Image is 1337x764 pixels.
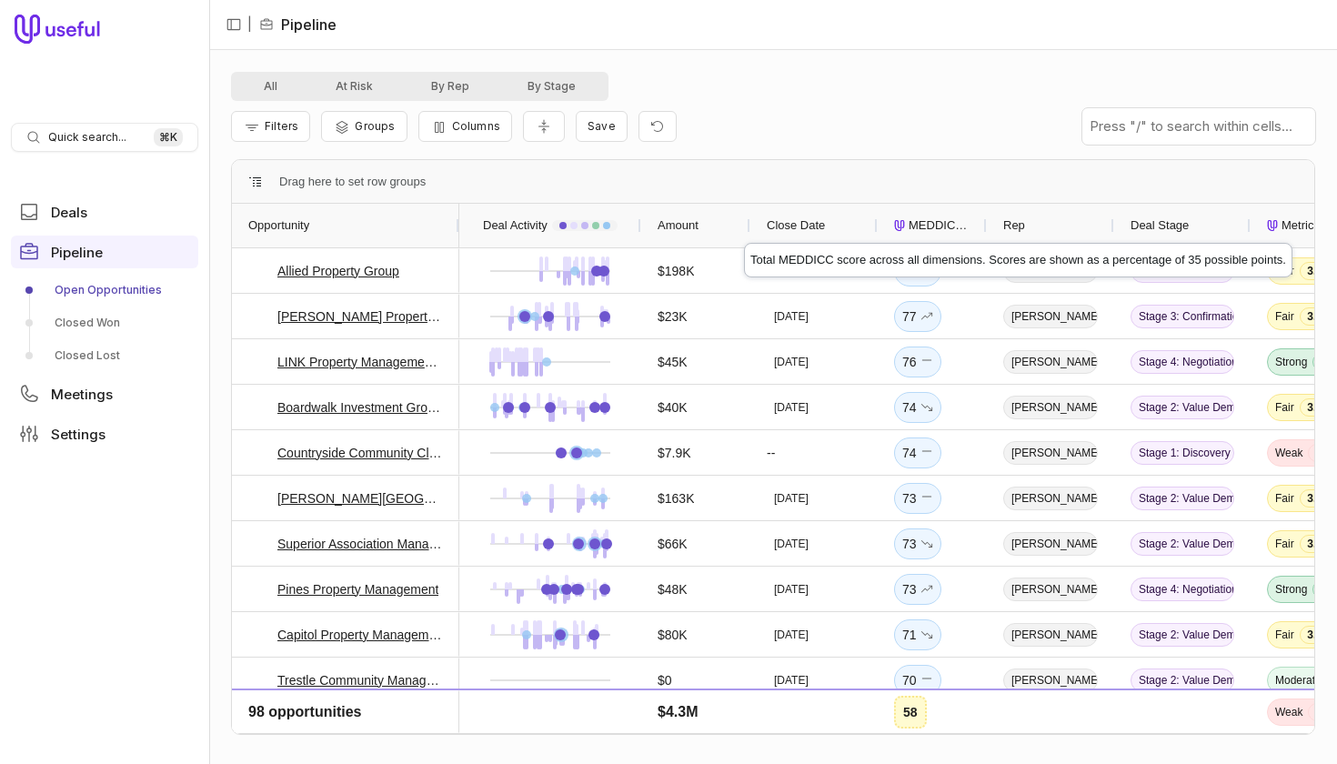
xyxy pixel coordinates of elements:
[235,75,307,97] button: All
[11,377,198,410] a: Meetings
[658,578,688,600] div: $48K
[11,276,198,305] a: Open Opportunities
[1003,623,1098,647] span: [PERSON_NAME]
[1275,491,1294,506] span: Fair
[277,488,443,509] a: [PERSON_NAME][GEOGRAPHIC_DATA] - New Deal
[279,171,426,193] span: Drag here to set row groups
[774,400,809,415] time: [DATE]
[1275,264,1294,278] span: Fair
[277,260,399,282] a: Allied Property Group
[452,119,500,133] span: Columns
[1131,350,1234,374] span: Stage 4: Negotiation
[902,351,933,373] div: 76
[1003,441,1098,465] span: [PERSON_NAME]
[402,75,498,97] button: By Rep
[920,669,933,691] span: No change
[1300,626,1331,644] span: 3.0
[774,719,809,733] time: [DATE]
[658,397,688,418] div: $40K
[774,355,809,369] time: [DATE]
[1131,714,1234,738] span: Stage 3: Confirmation
[11,236,198,268] a: Pipeline
[483,215,548,236] span: Deal Activity
[902,306,933,327] div: 77
[658,715,694,737] div: $112K
[498,75,605,97] button: By Stage
[1082,108,1315,145] input: Press "/" to search within cells...
[277,351,443,373] a: LINK Property Management - New Deal
[1131,578,1234,601] span: Stage 4: Negotiation
[321,111,407,142] button: Group Pipeline
[774,309,809,324] time: [DATE]
[277,442,443,464] a: Countryside Community Club - New Deal
[1131,623,1234,647] span: Stage 2: Value Demonstration
[1003,714,1098,738] span: [PERSON_NAME]
[1131,532,1234,556] span: Stage 2: Value Demonstration
[1282,215,1320,236] span: Metrics
[277,669,443,691] a: Trestle Community Management - [PERSON_NAME] Deal
[909,215,970,236] span: MEDDICC Score
[902,669,933,691] div: 70
[1275,309,1294,324] span: Fair
[1131,305,1234,328] span: Stage 3: Confirmation
[902,715,933,737] div: 70
[902,488,933,509] div: 73
[1300,307,1331,326] span: 3.0
[11,276,198,370] div: Pipeline submenu
[658,442,691,464] div: $7.9K
[1275,673,1322,688] span: Moderate
[1003,396,1098,419] span: [PERSON_NAME]
[48,130,126,145] span: Quick search...
[902,624,933,646] div: 71
[277,533,443,555] a: Superior Association Management Deal
[1131,396,1234,419] span: Stage 2: Value Demonstration
[774,582,809,597] time: [DATE]
[1275,719,1294,733] span: Fair
[11,417,198,450] a: Settings
[523,111,565,143] button: Collapse all rows
[750,430,878,475] div: --
[658,488,694,509] div: $163K
[1300,489,1331,508] span: 3.0
[902,260,933,282] div: 77
[51,206,87,219] span: Deals
[220,11,247,38] button: Collapse sidebar
[307,75,402,97] button: At Risk
[277,578,438,600] a: Pines Property Management
[1275,537,1294,551] span: Fair
[658,306,688,327] div: $23K
[51,246,103,259] span: Pipeline
[248,215,309,236] span: Opportunity
[638,111,677,143] button: Reset view
[658,669,672,691] div: $0
[902,442,933,464] div: 74
[11,341,198,370] a: Closed Lost
[902,533,933,555] div: 73
[1275,400,1294,415] span: Fair
[1003,578,1098,601] span: [PERSON_NAME]
[1275,446,1302,460] span: Weak
[902,397,933,418] div: 74
[576,111,628,142] button: Create a new saved view
[920,442,933,464] span: No change
[894,204,970,247] div: MEDDICC Score
[658,215,699,236] span: Amount
[658,260,694,282] div: $198K
[1003,259,1098,283] span: [PERSON_NAME]
[1003,668,1098,692] span: [PERSON_NAME]
[279,171,426,193] div: Row Groups
[1300,262,1331,280] span: 3.0
[920,488,933,509] span: No change
[265,119,298,133] span: Filters
[658,351,688,373] div: $45K
[1131,215,1189,236] span: Deal Stage
[231,111,310,142] button: Filter Pipeline
[774,628,809,642] time: [DATE]
[1300,717,1331,735] span: 3.0
[277,306,443,327] a: [PERSON_NAME] Property Management Deal
[1003,532,1098,556] span: [PERSON_NAME]
[920,351,933,373] span: No change
[588,119,616,133] span: Save
[1275,628,1294,642] span: Fair
[1300,535,1331,553] span: 3.0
